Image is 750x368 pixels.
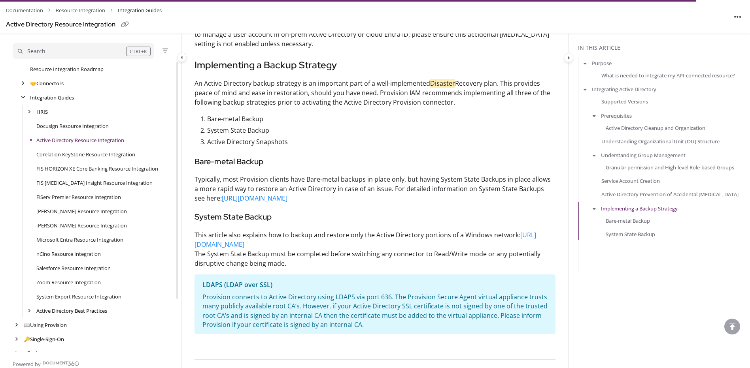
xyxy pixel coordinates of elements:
[601,204,678,212] a: Implementing a Backup Strategy
[36,307,107,315] a: Active Directory Best Practices
[36,250,101,258] a: nCino Resource Integration
[36,165,158,173] a: FIS HORIZON XE Core Banking Resource Integration
[6,5,43,16] a: Documentation
[195,20,555,49] p: In contrast, usage of this feature may prevent Provision from properly managing user accounts. If...
[13,360,41,368] span: Powered by
[25,307,33,315] div: arrow
[564,53,573,62] button: Category toggle
[36,293,121,300] a: System Export Resource Integration
[36,108,48,116] a: HRIS
[43,361,79,366] img: Document360
[582,59,589,68] button: arrow
[19,94,27,101] div: arrow
[27,47,45,56] div: Search
[601,71,735,79] a: What is needed to integrate my API-connected resource?
[591,151,598,160] button: arrow
[724,319,740,334] div: scroll to top
[731,10,744,23] button: Article more options
[13,336,21,343] div: arrow
[36,222,127,229] a: Jack Henry Symitar Resource Integration
[13,43,154,59] button: Search
[606,230,655,238] a: System State Backup
[24,349,50,357] a: Releases
[30,94,74,101] a: Integration Guides
[177,53,187,62] button: Category toggle
[606,124,705,131] a: Active Directory Cleanup and Organization
[601,111,632,119] a: Prerequisites
[19,80,27,87] div: arrow
[578,43,747,52] div: In this article
[36,136,124,144] a: Active Directory Resource Integration
[430,79,455,88] mark: Disaster
[36,278,101,286] a: Zoom Resource Integration
[24,335,64,343] a: Single-Sign-On
[606,163,734,171] a: Granular permission and High-level Role-based Groups
[592,85,656,93] a: Integrating Active Directory
[118,5,162,16] span: Integration Guides
[202,293,548,329] p: Provision connects to Active Directory using LDAPS via port 636. The Provision Secure Agent virtu...
[195,175,555,203] p: Typically, most Provision clients have Bare-metal backups in place only, but having System State ...
[202,279,548,291] p: LDAPS (LDAP over SSL)
[36,264,111,272] a: Salesforce Resource Integration
[126,47,151,56] div: CTRL+K
[161,46,170,56] button: Filter
[207,125,555,136] p: System State Backup
[36,207,127,215] a: Jack Henry SilverLake Resource Integration
[601,98,648,105] a: Supported Versions
[207,113,555,125] p: Bare-metal Backup
[601,177,660,185] a: Service Account Creation
[195,230,555,268] p: This article also explains how to backup and restore only the Active Directory portions of a Wind...
[24,321,30,329] span: 📖
[36,236,123,244] a: Microsoft Entra Resource Integration
[24,350,30,357] span: 🚀
[207,136,555,148] p: Active Directory Snapshots
[30,65,104,73] a: Resource Integration Roadmap
[591,204,598,212] button: arrow
[195,231,536,249] a: [URL][DOMAIN_NAME]
[582,85,589,94] button: arrow
[30,80,36,87] span: 🤝
[222,194,287,203] a: [URL][DOMAIN_NAME]
[13,321,21,329] div: arrow
[36,122,109,130] a: Docusign Resource Integration
[13,359,79,368] a: Powered by Document360 - opens in a new tab
[606,216,650,224] a: Bare-metal Backup
[24,336,30,343] span: 🔑
[36,193,121,201] a: FiServ Premier Resource Integration
[195,79,555,107] p: An Active Directory backup strategy is an important part of a well-implemented Recovery plan. Thi...
[6,19,115,30] div: Active Directory Resource Integration
[591,111,598,120] button: arrow
[601,151,686,159] a: Understanding Group Management
[56,5,105,16] a: Resource Integration
[36,179,153,187] a: FIS IBS Insight Resource Integration
[195,156,555,169] h4: Bare-metal Backup
[195,58,555,72] h3: Implementing a Backup Strategy
[195,211,555,224] h4: System State Backup
[119,19,131,31] button: Copy link of
[24,321,67,329] a: Using Provision
[601,190,739,198] a: Active Directory Prevention of Accidental [MEDICAL_DATA]
[36,150,135,158] a: Corelation KeyStone Resource Integration
[601,137,720,145] a: Understanding Organizational Unit (OU) Structure
[25,108,33,116] div: arrow
[13,350,21,357] div: arrow
[592,59,612,67] a: Purpose
[30,79,64,87] a: Connectors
